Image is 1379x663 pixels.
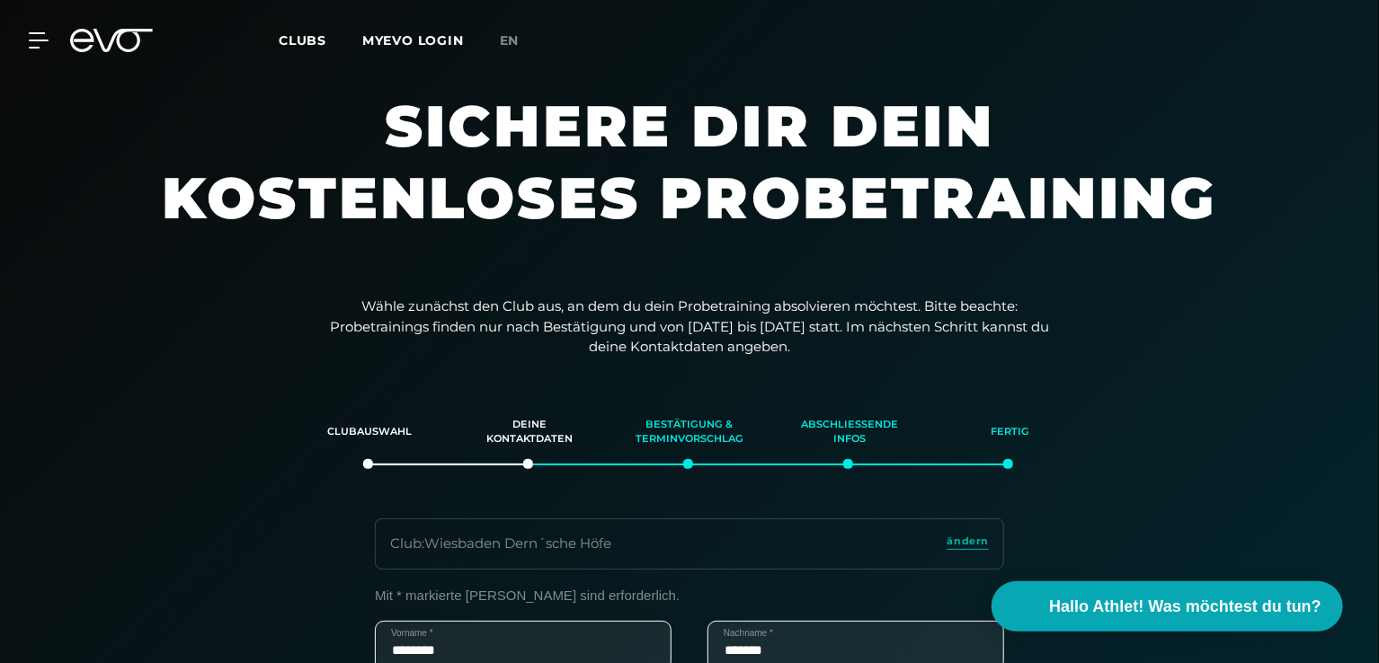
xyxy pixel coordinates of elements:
h1: Sichere dir dein kostenloses Probetraining [150,90,1229,270]
a: MYEVO LOGIN [362,32,464,49]
span: Clubs [279,32,326,49]
div: Bestätigung & Terminvorschlag [632,408,747,456]
a: ändern [948,534,989,554]
div: Deine Kontaktdaten [472,408,587,456]
p: Mit * markierte [PERSON_NAME] sind erforderlich. [375,588,1004,603]
p: Wähle zunächst den Club aus, an dem du dein Probetraining absolvieren möchtest. Bitte beachte: Pr... [330,296,1049,358]
div: Abschließende Infos [792,408,907,456]
div: Fertig [952,408,1067,456]
div: Clubauswahl [312,408,427,456]
button: Hallo Athlet! Was möchtest du tun? [992,581,1343,632]
a: en [500,31,541,51]
a: Clubs [279,31,362,49]
span: en [500,32,520,49]
span: Hallo Athlet! Was möchtest du tun? [1049,595,1321,619]
div: Club : Wiesbaden Dern´sche Höfe [390,534,611,554]
span: ändern [948,534,989,549]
